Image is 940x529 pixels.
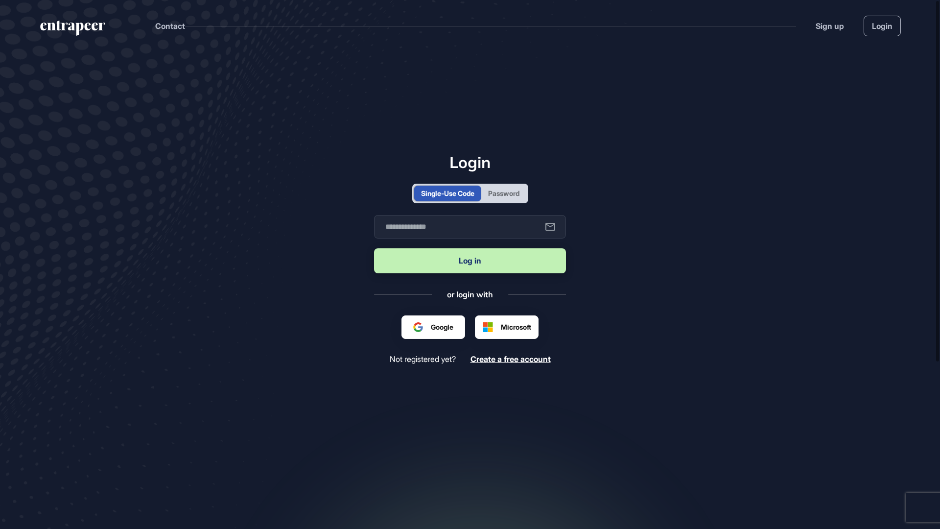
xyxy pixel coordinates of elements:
[501,322,531,332] span: Microsoft
[39,21,106,39] a: entrapeer-logo
[488,188,519,198] div: Password
[155,20,185,32] button: Contact
[390,355,456,364] span: Not registered yet?
[816,20,844,32] a: Sign up
[447,289,493,300] div: or login with
[470,355,551,364] a: Create a free account
[374,248,566,273] button: Log in
[864,16,901,36] a: Login
[374,153,566,171] h1: Login
[421,188,474,198] div: Single-Use Code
